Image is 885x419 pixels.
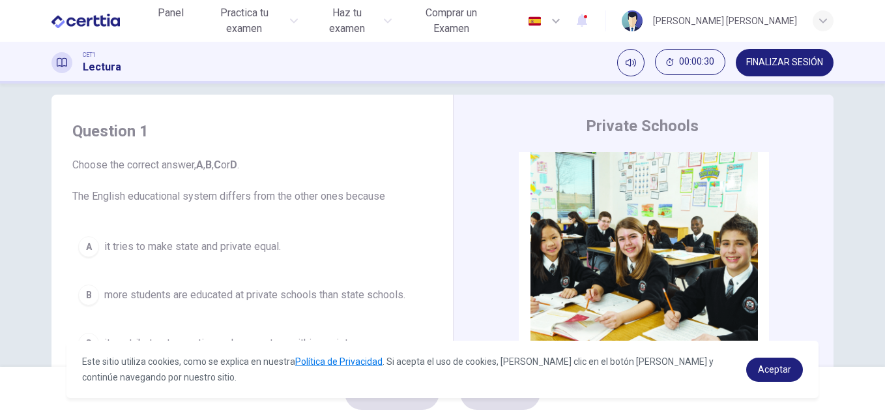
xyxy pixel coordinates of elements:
b: B [205,159,212,171]
b: C [214,159,221,171]
div: [PERSON_NAME] [PERSON_NAME] [653,13,797,29]
button: Panel [150,1,192,25]
button: Haz tu examen [308,1,396,40]
span: Haz tu examen [313,5,379,37]
h4: Question 1 [72,121,432,142]
button: Cit contributes to creating a class system within society. [72,327,432,360]
button: 00:00:30 [655,49,725,75]
span: Choose the correct answer, , , or . The English educational system differs from the other ones be... [72,157,432,204]
div: cookieconsent [66,341,819,398]
span: 00:00:30 [679,57,714,67]
button: Ait tries to make state and private equal. [72,230,432,263]
span: more students are educated at private schools than state schools. [104,287,405,303]
a: CERTTIA logo [51,8,150,34]
span: Practica tu examen [202,5,287,37]
div: C [78,333,99,354]
button: Comprar un Examen [402,1,501,40]
span: it tries to make state and private equal. [104,239,281,255]
button: Bmore students are educated at private schools than state schools. [72,279,432,311]
div: Silenciar [617,49,645,76]
div: A [78,236,99,257]
img: CERTTIA logo [51,8,120,34]
span: FINALIZAR SESIÓN [746,57,823,68]
img: es [527,16,543,26]
span: Panel [158,5,184,21]
div: B [78,285,99,305]
span: Este sitio utiliza cookies, como se explica en nuestra . Si acepta el uso de cookies, [PERSON_NAM... [82,356,714,382]
button: FINALIZAR SESIÓN [736,49,834,76]
button: Practica tu examen [197,1,304,40]
span: Comprar un Examen [407,5,495,37]
img: Profile picture [622,10,643,31]
b: D [230,159,237,171]
div: Ocultar [655,49,725,76]
b: A [196,159,203,171]
h4: Private Schools [586,116,699,136]
a: Política de Privacidad [295,356,383,367]
a: Panel [150,1,192,40]
span: it contributes to creating a class system within society. [104,335,355,351]
span: Aceptar [758,364,791,375]
h1: Lectura [83,59,121,75]
span: CET1 [83,50,96,59]
a: dismiss cookie message [746,358,803,382]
